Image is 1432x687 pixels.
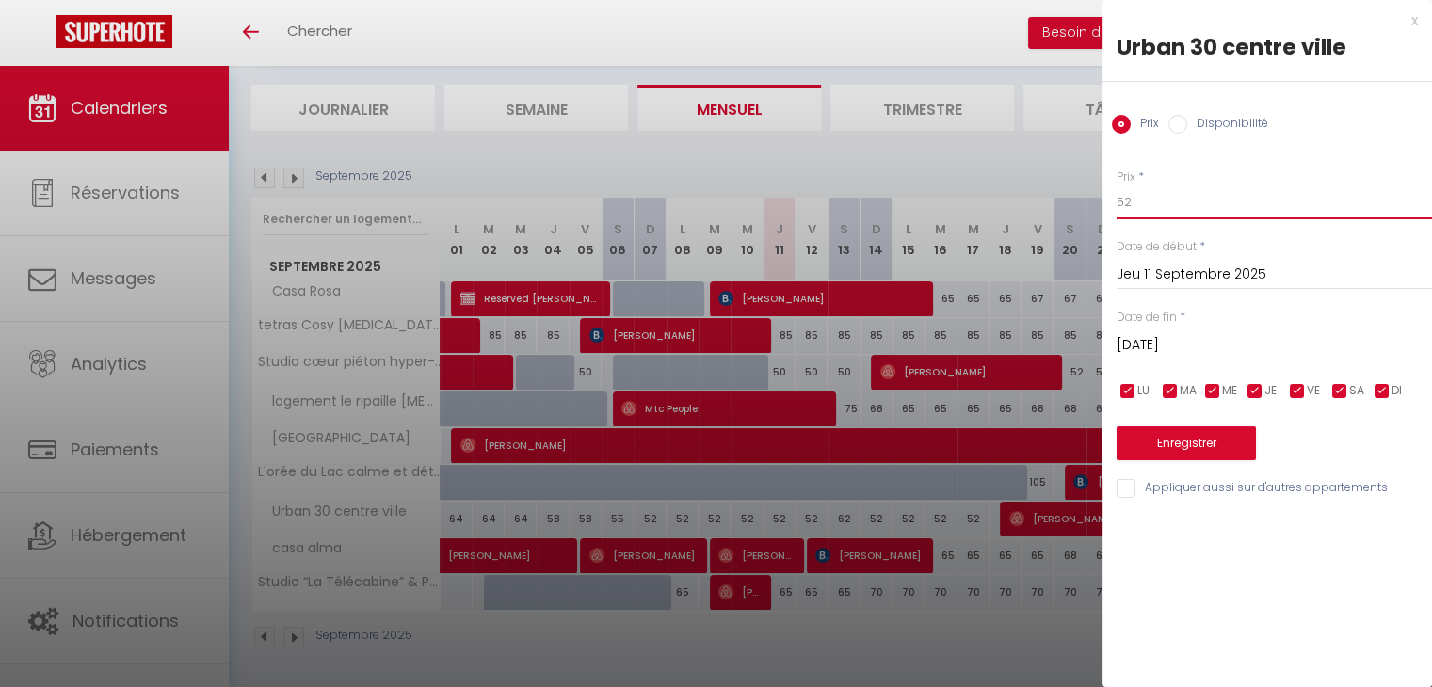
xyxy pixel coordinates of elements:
span: JE [1264,382,1277,400]
label: Prix [1117,168,1135,186]
span: LU [1137,382,1150,400]
span: SA [1349,382,1364,400]
button: Ouvrir le widget de chat LiveChat [15,8,72,64]
div: x [1102,9,1418,32]
label: Prix [1131,115,1159,136]
label: Date de fin [1117,309,1177,327]
button: Enregistrer [1117,426,1256,460]
span: VE [1307,382,1320,400]
label: Date de début [1117,238,1197,256]
div: Urban 30 centre ville [1117,32,1418,62]
span: ME [1222,382,1237,400]
span: MA [1180,382,1197,400]
label: Disponibilité [1187,115,1268,136]
span: DI [1392,382,1402,400]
